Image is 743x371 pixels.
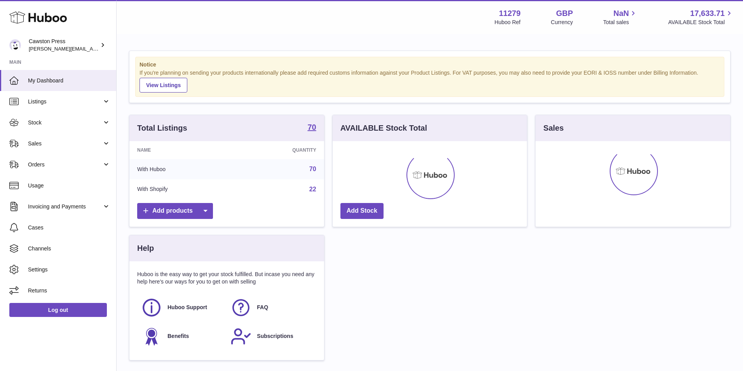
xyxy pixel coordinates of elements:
[9,39,21,51] img: thomas.carson@cawstonpress.com
[141,326,223,347] a: Benefits
[140,78,187,93] a: View Listings
[28,182,110,189] span: Usage
[9,303,107,317] a: Log out
[234,141,324,159] th: Quantity
[340,203,384,219] a: Add Stock
[499,8,521,19] strong: 11279
[140,69,720,93] div: If you're planning on sending your products internationally please add required customs informati...
[28,245,110,252] span: Channels
[28,119,102,126] span: Stock
[230,326,312,347] a: Subscriptions
[129,141,234,159] th: Name
[690,8,725,19] span: 17,633.71
[551,19,573,26] div: Currency
[29,45,197,52] span: [PERSON_NAME][EMAIL_ADDRESS][PERSON_NAME][DOMAIN_NAME]
[28,287,110,294] span: Returns
[556,8,573,19] strong: GBP
[28,98,102,105] span: Listings
[309,166,316,172] a: 70
[603,19,638,26] span: Total sales
[495,19,521,26] div: Huboo Ref
[137,203,213,219] a: Add products
[28,77,110,84] span: My Dashboard
[137,271,316,285] p: Huboo is the easy way to get your stock fulfilled. But incase you need any help here's our ways f...
[340,123,427,133] h3: AVAILABLE Stock Total
[307,123,316,131] strong: 70
[137,243,154,254] h3: Help
[140,61,720,68] strong: Notice
[167,332,189,340] span: Benefits
[28,161,102,168] span: Orders
[141,297,223,318] a: Huboo Support
[257,304,268,311] span: FAQ
[28,140,102,147] span: Sales
[129,179,234,199] td: With Shopify
[129,159,234,179] td: With Huboo
[543,123,563,133] h3: Sales
[29,38,99,52] div: Cawston Press
[28,203,102,210] span: Invoicing and Payments
[257,332,293,340] span: Subscriptions
[309,186,316,192] a: 22
[668,19,734,26] span: AVAILABLE Stock Total
[613,8,629,19] span: NaN
[167,304,207,311] span: Huboo Support
[28,266,110,273] span: Settings
[668,8,734,26] a: 17,633.71 AVAILABLE Stock Total
[230,297,312,318] a: FAQ
[137,123,187,133] h3: Total Listings
[603,8,638,26] a: NaN Total sales
[28,224,110,231] span: Cases
[307,123,316,133] a: 70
